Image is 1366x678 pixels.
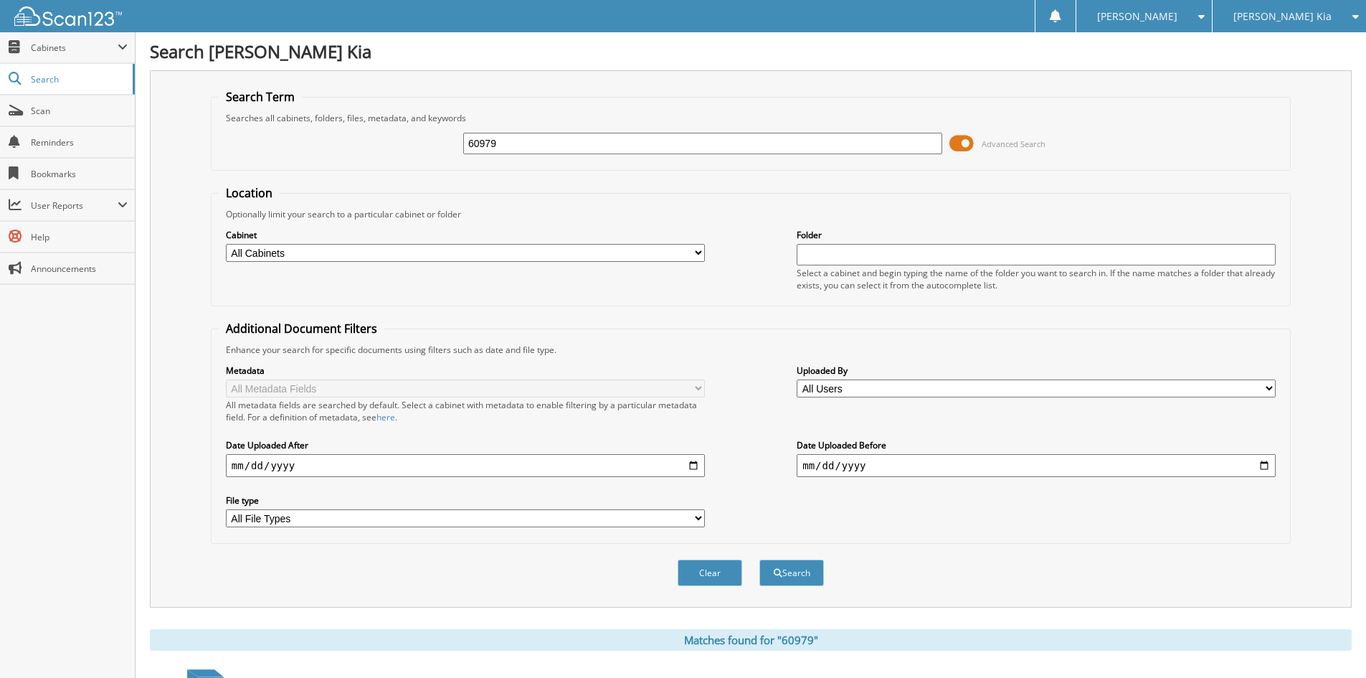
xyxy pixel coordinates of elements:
input: start [226,454,705,477]
span: [PERSON_NAME] [1097,12,1177,21]
label: Date Uploaded Before [797,439,1276,451]
div: All metadata fields are searched by default. Select a cabinet with metadata to enable filtering b... [226,399,705,423]
legend: Location [219,185,280,201]
span: [PERSON_NAME] Kia [1233,12,1332,21]
span: Help [31,231,128,243]
label: Date Uploaded After [226,439,705,451]
label: Uploaded By [797,364,1276,377]
label: Folder [797,229,1276,241]
label: Metadata [226,364,705,377]
div: Select a cabinet and begin typing the name of the folder you want to search in. If the name match... [797,267,1276,291]
a: here [376,411,395,423]
button: Clear [678,560,742,586]
img: scan123-logo-white.svg [14,6,122,26]
div: Matches found for "60979" [150,629,1352,651]
div: Enhance your search for specific documents using filters such as date and file type. [219,344,1283,356]
div: Optionally limit your search to a particular cabinet or folder [219,208,1283,220]
span: Announcements [31,263,128,275]
span: Search [31,73,125,85]
span: Cabinets [31,42,118,54]
span: Reminders [31,136,128,149]
input: end [797,454,1276,477]
label: File type [226,494,705,507]
label: Cabinet [226,229,705,241]
button: Search [759,560,824,586]
legend: Search Term [219,89,302,105]
span: Advanced Search [982,138,1045,149]
span: User Reports [31,199,118,212]
div: Searches all cabinets, folders, files, metadata, and keywords [219,112,1283,124]
span: Scan [31,105,128,117]
legend: Additional Document Filters [219,321,384,336]
span: Bookmarks [31,168,128,180]
h1: Search [PERSON_NAME] Kia [150,39,1352,63]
